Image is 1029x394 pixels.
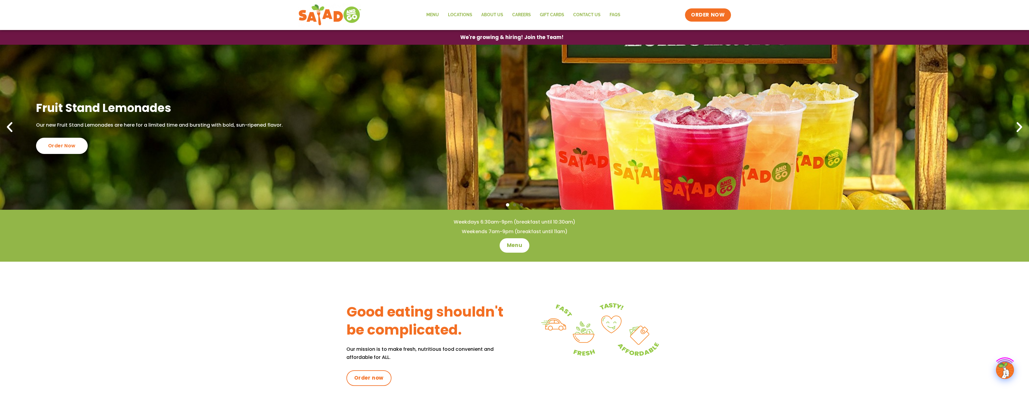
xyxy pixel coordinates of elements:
div: Next slide [1013,121,1026,134]
a: Careers [508,8,535,22]
a: About Us [477,8,508,22]
h3: Good eating shouldn't be complicated. [346,303,515,339]
a: Contact Us [569,8,605,22]
a: Menu [422,8,443,22]
a: Locations [443,8,477,22]
span: Go to slide 2 [513,203,516,206]
a: Order now [346,370,391,386]
a: GIFT CARDS [535,8,569,22]
h4: Weekends 7am-9pm (breakfast until 11am) [12,228,1017,235]
span: Order now [354,374,384,382]
span: Go to slide 3 [520,203,523,206]
span: We're growing & hiring! Join the Team! [460,35,564,40]
span: ORDER NOW [691,11,725,19]
h4: Weekdays 6:30am-9pm (breakfast until 10:30am) [12,219,1017,225]
a: FAQs [605,8,625,22]
h2: Fruit Stand Lemonades [36,101,283,115]
img: new-SAG-logo-768×292 [298,3,362,27]
div: Order Now [36,138,88,154]
p: Our mission is to make fresh, nutritious food convenient and affordable for ALL. [346,345,515,361]
div: Previous slide [3,121,16,134]
a: We're growing & hiring! Join the Team! [451,30,573,44]
span: Go to slide 1 [506,203,509,206]
nav: Menu [422,8,625,22]
span: Menu [507,242,522,249]
a: Menu [500,238,529,253]
a: ORDER NOW [685,8,731,22]
p: Our new Fruit Stand Lemonades are here for a limited time and bursting with bold, sun-ripened fla... [36,122,283,128]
